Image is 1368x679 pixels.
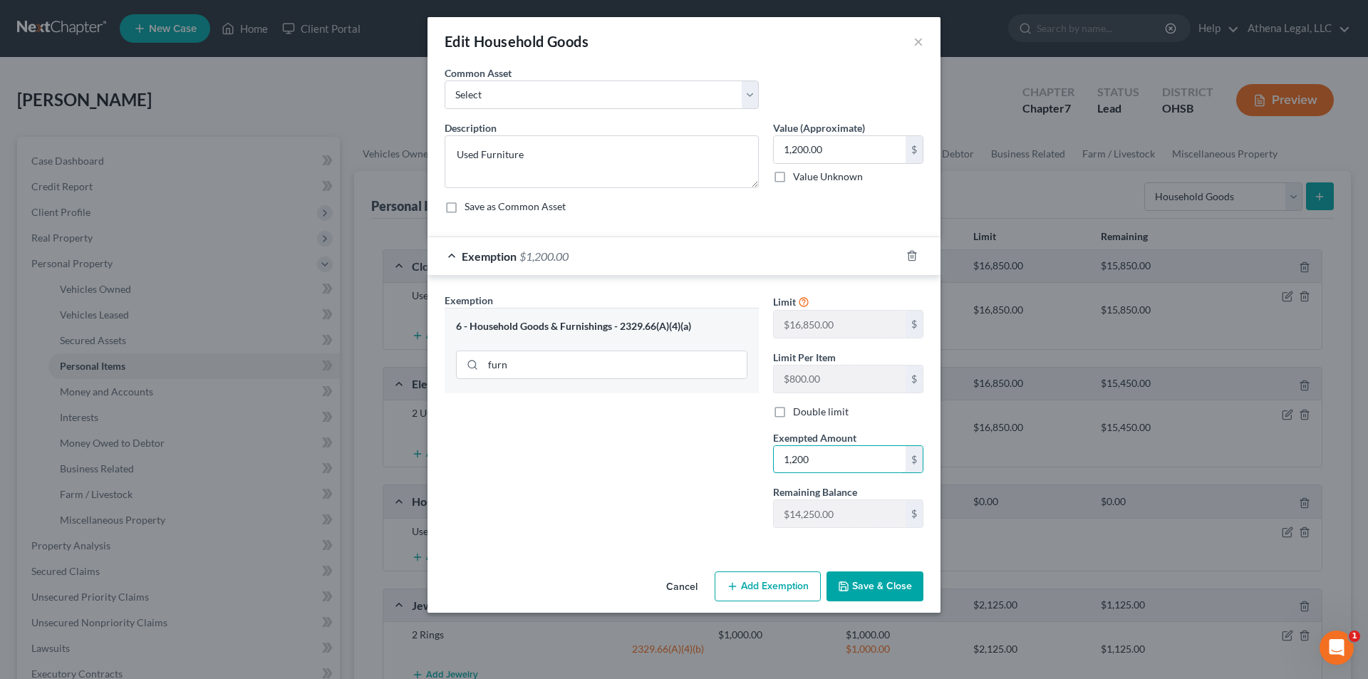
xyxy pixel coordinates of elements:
[906,366,923,393] div: $
[1349,631,1360,642] span: 1
[655,573,709,601] button: Cancel
[1320,631,1354,665] iframe: Intercom live chat
[906,500,923,527] div: $
[774,446,906,473] input: 0.00
[906,311,923,338] div: $
[465,199,566,214] label: Save as Common Asset
[445,31,589,51] div: Edit Household Goods
[462,249,517,263] span: Exemption
[906,136,923,163] div: $
[793,405,849,419] label: Double limit
[906,446,923,473] div: $
[445,66,512,81] label: Common Asset
[519,249,569,263] span: $1,200.00
[773,350,836,365] label: Limit Per Item
[773,432,856,444] span: Exempted Amount
[793,170,863,184] label: Value Unknown
[774,136,906,163] input: 0.00
[913,33,923,50] button: ×
[445,294,493,306] span: Exemption
[456,320,747,333] div: 6 - Household Goods & Furnishings - 2329.66(A)(4)(a)
[773,484,857,499] label: Remaining Balance
[483,351,747,378] input: Search exemption rules...
[774,311,906,338] input: --
[774,500,906,527] input: --
[826,571,923,601] button: Save & Close
[773,120,865,135] label: Value (Approximate)
[774,366,906,393] input: --
[445,122,497,134] span: Description
[715,571,821,601] button: Add Exemption
[773,296,796,308] span: Limit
